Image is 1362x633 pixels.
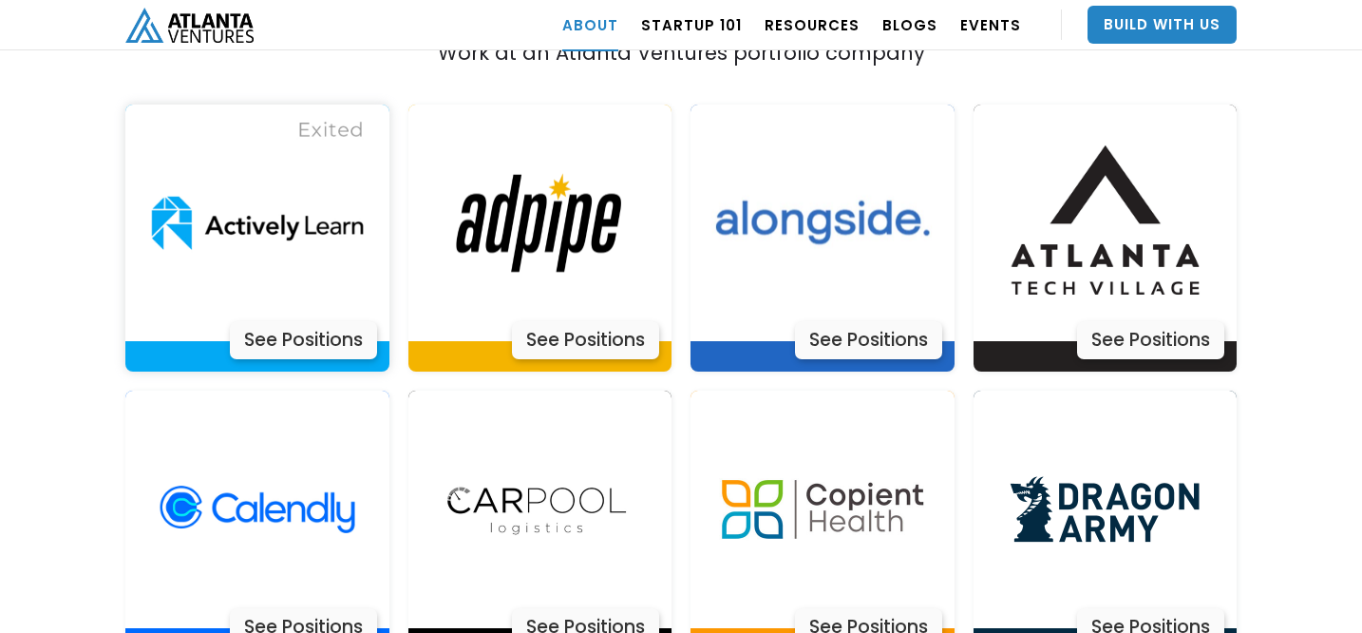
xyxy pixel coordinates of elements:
[408,105,672,373] a: Actively LearnSee Positions
[704,391,941,628] img: Actively Learn
[704,105,941,342] img: Actively Learn
[421,105,658,342] img: Actively Learn
[974,105,1238,373] a: Actively LearnSee Positions
[986,105,1223,342] img: Actively Learn
[986,391,1223,628] img: Actively Learn
[795,321,942,359] div: See Positions
[125,105,389,373] a: Actively LearnSee Positions
[139,105,376,342] img: Actively Learn
[421,391,658,628] img: Actively Learn
[1077,321,1224,359] div: See Positions
[1088,6,1237,44] a: Build With Us
[230,321,377,359] div: See Positions
[690,105,955,373] a: Actively LearnSee Positions
[139,391,376,628] img: Actively Learn
[512,321,659,359] div: See Positions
